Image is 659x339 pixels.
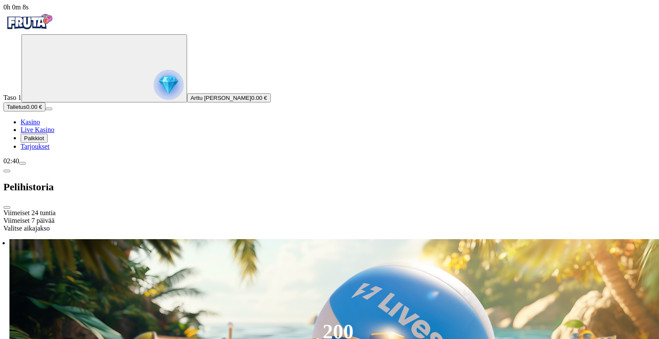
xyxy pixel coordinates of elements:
[24,135,44,141] span: Palkkiot
[323,327,354,337] div: 200
[3,27,55,34] a: Fruta
[21,118,40,126] span: Kasino
[21,126,54,133] span: Live Kasino
[45,108,52,110] button: menu
[3,206,10,209] button: close
[7,104,26,110] span: Talletus
[3,94,21,101] span: Taso 1
[21,143,49,150] a: gift-inverted iconTarjoukset
[21,34,187,102] button: reward progress
[3,181,656,193] h2: Pelihistoria
[3,225,656,232] div: Valitse aikajakso
[26,104,42,110] span: 0.00 €
[19,162,26,165] button: menu
[251,95,267,101] span: 0.00 €
[3,11,55,33] img: Fruta
[3,217,656,225] div: Viimeiset 7 päivää
[21,143,49,150] span: Tarjoukset
[154,70,184,100] img: reward progress
[21,118,40,126] a: diamond iconKasino
[21,126,54,133] a: poker-chip iconLive Kasino
[21,134,48,143] button: reward iconPalkkiot
[3,102,45,111] button: Talletusplus icon0.00 €
[3,170,10,172] button: chevron-left icon
[187,93,271,102] button: Arttu [PERSON_NAME]0.00 €
[190,95,251,101] span: Arttu [PERSON_NAME]
[3,3,29,11] span: user session time
[3,157,19,165] span: 02:40
[3,11,656,150] nav: Primary
[3,209,656,217] div: Viimeiset 24 tuntia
